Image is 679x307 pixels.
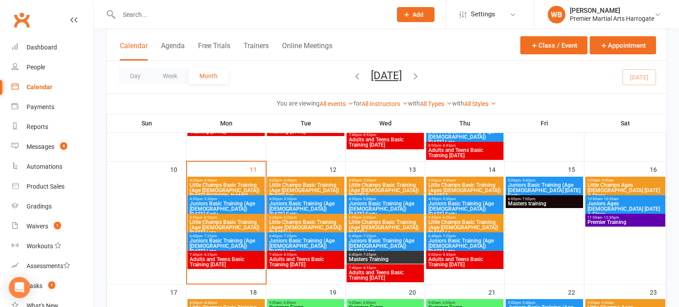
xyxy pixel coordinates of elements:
[269,234,343,238] span: 6:40pm
[505,114,584,133] th: Fri
[11,216,93,236] a: Waivers 1
[361,301,376,305] span: - 3:00pm
[320,100,354,107] a: All events
[507,178,581,182] span: 5:00pm
[348,234,422,238] span: 6:40pm
[362,234,376,238] span: - 7:20pm
[244,42,269,61] button: Trainers
[250,284,266,299] div: 18
[441,197,456,201] span: - 5:30pm
[348,137,422,148] span: Adults and Teens Basic Training [DATE]
[362,253,376,257] span: - 7:35pm
[488,162,504,176] div: 14
[650,162,666,176] div: 16
[27,123,48,130] div: Reports
[189,178,263,182] span: 4:00pm
[11,9,33,31] a: Clubworx
[600,301,614,305] span: - 9:45am
[269,253,343,257] span: 7:40pm
[161,42,185,61] button: Agenda
[269,220,343,235] span: Little Champs Basic Training (Ages [DEMOGRAPHIC_DATA]) [DATE] La...
[27,64,45,71] div: People
[48,281,55,289] span: 1
[266,114,346,133] th: Tue
[521,178,535,182] span: - 5:40pm
[170,162,186,176] div: 10
[348,182,422,198] span: Little Champs Basic Training (Age [DEMOGRAPHIC_DATA]) [DATE] E...
[348,197,422,201] span: 4:50pm
[189,182,263,198] span: Little Champs Basic Training (Age [DEMOGRAPHIC_DATA]) [DATE] [PERSON_NAME]...
[282,301,296,305] span: - 3:00pm
[348,253,422,257] span: 6:40pm
[189,197,263,201] span: 4:50pm
[9,277,30,298] div: Open Intercom Messenger
[420,100,452,107] a: All Types
[27,44,57,51] div: Dashboard
[428,148,502,158] span: Adults and Teens Basic Training [DATE]
[27,103,54,110] div: Payments
[488,284,504,299] div: 21
[269,257,343,267] span: Adults and Teens Basic Training [DATE]
[107,114,187,133] th: Sun
[362,216,376,220] span: - 6:20pm
[269,178,343,182] span: 4:00pm
[202,253,217,257] span: - 8:25pm
[11,137,93,157] a: Messages 4
[428,178,502,182] span: 4:00pm
[202,178,217,182] span: - 4:30pm
[11,236,93,256] a: Workouts
[54,222,61,229] span: 1
[152,68,188,84] button: Week
[348,216,422,220] span: 5:50pm
[441,234,456,238] span: - 7:20pm
[428,144,502,148] span: 8:00pm
[362,178,376,182] span: - 5:00pm
[570,15,654,23] div: Premier Martial Arts Harrogate
[27,183,65,190] div: Product Sales
[371,69,402,82] button: [DATE]
[521,197,535,201] span: - 7:00pm
[428,220,502,235] span: Little Champs Basic Training (Age [DEMOGRAPHIC_DATA]) [DATE] La...
[428,234,502,238] span: 6:40pm
[189,216,263,220] span: 5:50pm
[11,57,93,77] a: People
[27,163,62,170] div: Automations
[587,220,664,225] span: Premier Training
[11,157,93,177] a: Automations
[277,100,320,107] strong: You are viewing
[119,68,152,84] button: Day
[362,266,376,270] span: - 8:55pm
[425,114,505,133] th: Thu
[189,301,263,305] span: 4:00pm
[452,100,464,107] strong: with
[587,197,664,201] span: 10:00am
[269,238,343,254] span: Juniors Basic Training (Age [DEMOGRAPHIC_DATA]) [DATE] Late
[189,234,263,238] span: 6:40pm
[568,162,584,176] div: 15
[11,197,93,216] a: Gradings
[548,6,565,23] div: WB
[27,83,52,91] div: Calendar
[348,257,422,262] span: Masters Training
[250,162,266,176] div: 11
[282,197,297,201] span: - 5:30pm
[507,182,581,198] span: Juniors Basic Training (Age [DEMOGRAPHIC_DATA] [DATE] Early
[520,36,587,54] button: Class / Event
[587,301,664,305] span: 9:00am
[362,197,376,201] span: - 5:30pm
[348,178,422,182] span: 4:00pm
[269,124,327,134] span: Adults and Teens Basic Training [DATE]
[329,162,345,176] div: 12
[198,42,230,61] button: Free Trials
[428,216,502,220] span: 5:50pm
[428,301,502,305] span: 9:00am
[282,178,297,182] span: - 4:30pm
[507,201,581,206] span: Masters training
[282,234,297,238] span: - 7:25pm
[269,182,343,198] span: Little Champs Basic Training (Age [DEMOGRAPHIC_DATA]) [DATE] Ear...
[11,256,93,276] a: Assessments
[570,7,654,15] div: [PERSON_NAME]
[471,4,495,24] span: Settings
[189,201,263,217] span: Juniors Basic Training (Age [DEMOGRAPHIC_DATA]) [DATE] Early
[60,142,67,150] span: 4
